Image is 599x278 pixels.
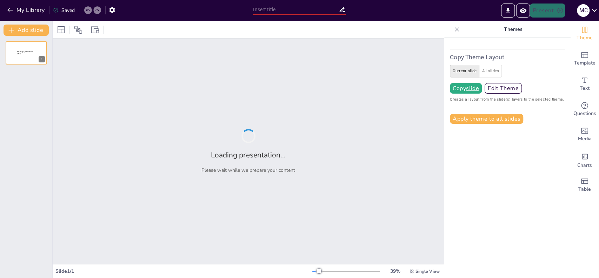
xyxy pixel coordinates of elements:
[577,4,590,18] button: M C
[53,7,75,14] div: Saved
[90,24,100,35] div: Resize presentation
[415,269,440,274] span: Single View
[571,21,599,46] div: Change the overall theme
[578,185,591,193] span: Table
[479,65,502,77] button: all slides
[571,147,599,172] div: Add charts and graphs
[450,96,565,102] span: Creates a layout from the slide(s) layers to the selected theme.
[573,110,596,117] span: Questions
[74,26,82,34] span: Position
[485,83,522,94] button: Edit Theme
[201,167,295,174] p: Please wait while we prepare your content
[530,4,565,18] button: Present
[39,56,45,62] div: 1
[55,24,67,35] div: Layout
[253,5,339,15] input: Insert title
[387,268,404,274] div: 39 %
[17,51,33,55] span: Sendsteps presentation editor
[450,114,523,124] button: Apply theme to all slides
[462,21,564,38] p: Themes
[6,41,47,65] div: 1
[571,172,599,198] div: Add a table
[571,122,599,147] div: Add images, graphics, shapes or video
[450,52,565,62] h6: Copy Theme Layout
[466,86,479,91] u: slide
[211,150,286,160] h2: Loading presentation...
[571,97,599,122] div: Get real-time input from your audience
[571,72,599,97] div: Add text boxes
[450,83,482,94] button: Copyslide
[450,65,479,77] button: current slide
[516,4,530,18] button: Preview Presentation
[580,84,590,92] span: Text
[577,162,592,169] span: Charts
[577,4,590,17] div: M C
[5,5,48,16] button: My Library
[574,59,595,67] span: Template
[577,34,593,42] span: Theme
[501,4,515,18] button: Export to PowerPoint
[450,65,565,77] div: create layout
[571,46,599,72] div: Add ready made slides
[55,268,312,274] div: Slide 1 / 1
[4,25,49,36] button: Add slide
[578,135,592,143] span: Media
